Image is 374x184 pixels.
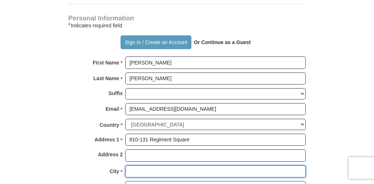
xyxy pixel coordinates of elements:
button: Sign In / Create an Account [121,35,191,49]
strong: Or Continue as a Guest [194,39,251,45]
div: Indicates required field [68,21,306,30]
strong: Country [100,120,119,130]
h4: Personal Information [68,15,306,21]
strong: Suffix [108,88,123,98]
strong: Address 1 [95,134,119,145]
strong: Address 2 [98,149,123,160]
strong: Last Name [93,73,119,83]
strong: First Name [93,58,119,68]
strong: Email [106,104,119,114]
strong: City [110,166,119,176]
